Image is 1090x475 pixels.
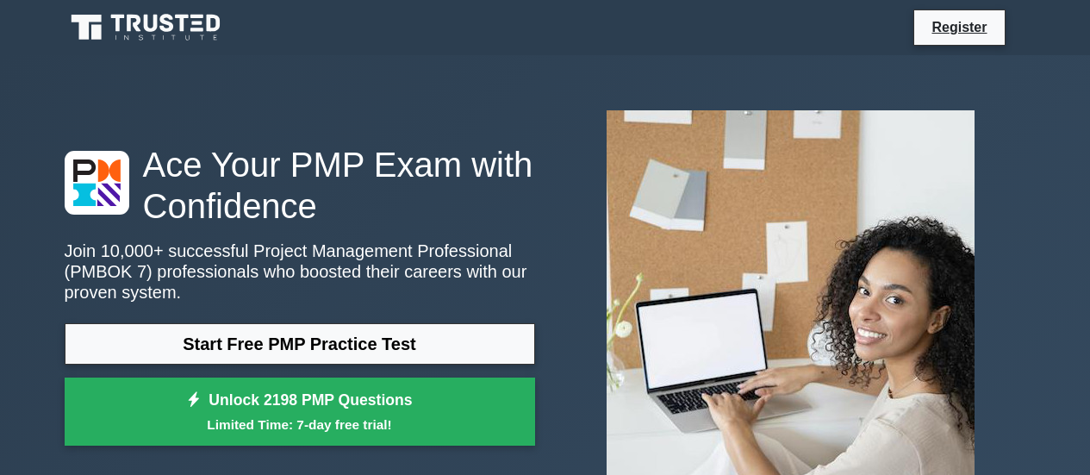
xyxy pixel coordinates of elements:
p: Join 10,000+ successful Project Management Professional (PMBOK 7) professionals who boosted their... [65,241,535,303]
a: Unlock 2198 PMP QuestionsLimited Time: 7-day free trial! [65,378,535,447]
h1: Ace Your PMP Exam with Confidence [65,144,535,227]
a: Start Free PMP Practice Test [65,323,535,365]
a: Register [921,16,997,38]
small: Limited Time: 7-day free trial! [86,415,514,434]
